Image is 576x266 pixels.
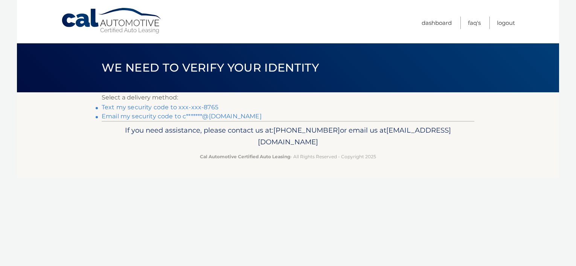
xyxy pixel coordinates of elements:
a: Text my security code to xxx-xxx-8765 [102,104,218,111]
span: We need to verify your identity [102,61,319,75]
strong: Cal Automotive Certified Auto Leasing [200,154,290,159]
p: If you need assistance, please contact us at: or email us at [107,124,469,148]
span: [PHONE_NUMBER] [273,126,340,135]
p: - All Rights Reserved - Copyright 2025 [107,153,469,161]
a: Cal Automotive [61,8,163,34]
p: Select a delivery method: [102,92,474,103]
a: Dashboard [422,17,452,29]
a: Email my security code to c*******@[DOMAIN_NAME] [102,113,262,120]
a: FAQ's [468,17,481,29]
a: Logout [497,17,515,29]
